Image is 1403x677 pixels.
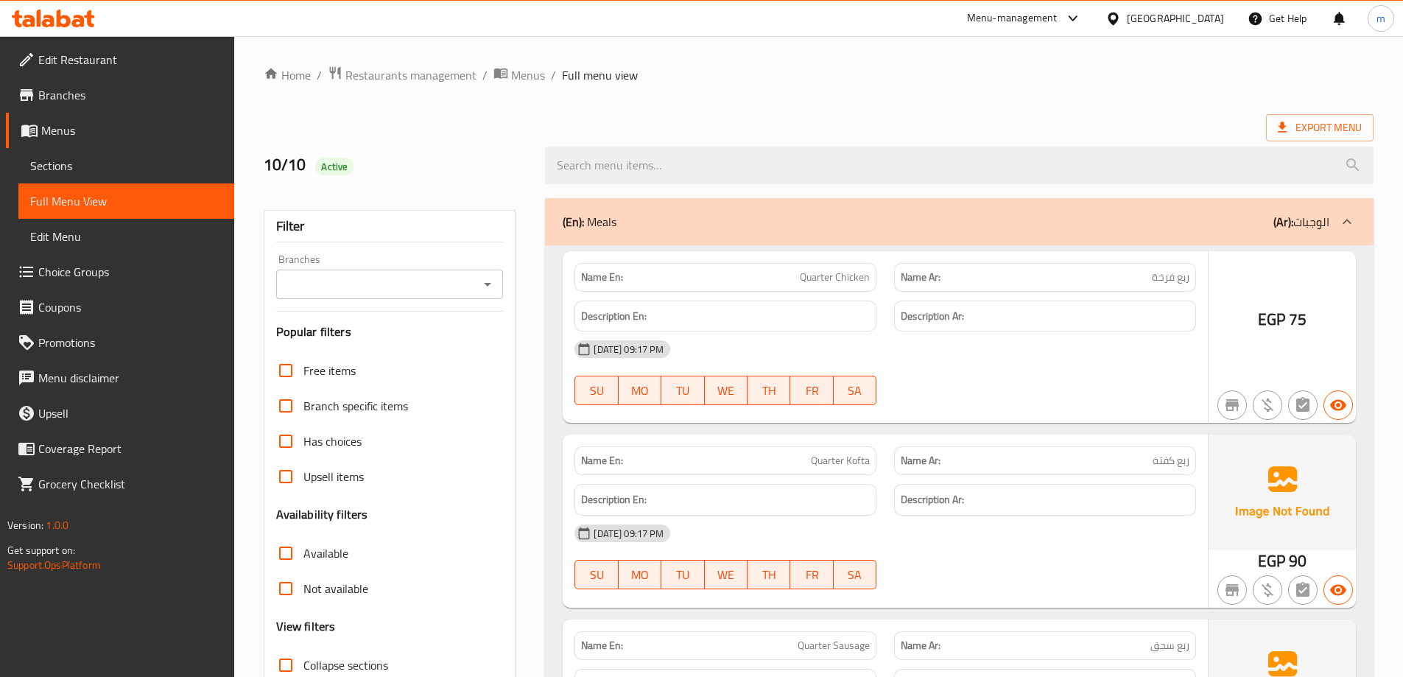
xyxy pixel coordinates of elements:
[790,376,833,405] button: FR
[796,564,827,586] span: FR
[6,254,234,290] a: Choice Groups
[6,113,234,148] a: Menus
[6,431,234,466] a: Coverage Report
[38,86,222,104] span: Branches
[1288,575,1318,605] button: Not has choices
[7,516,43,535] span: Version:
[276,323,504,340] h3: Popular filters
[753,380,784,401] span: TH
[800,270,870,285] span: Quarter Chicken
[6,466,234,502] a: Grocery Checklist
[574,560,618,589] button: SU
[661,376,704,405] button: TU
[1258,305,1285,334] span: EGP
[328,66,477,85] a: Restaurants management
[345,66,477,84] span: Restaurants management
[276,506,368,523] h3: Availability filters
[619,376,661,405] button: MO
[7,555,101,575] a: Support.OpsPlatform
[264,66,1374,85] nav: breadcrumb
[1288,390,1318,420] button: Not has choices
[705,376,748,405] button: WE
[303,656,388,674] span: Collapse sections
[38,263,222,281] span: Choice Groups
[790,560,833,589] button: FR
[1152,270,1189,285] span: ربع فرخة
[545,198,1374,245] div: (En): Meals(Ar):الوجبات
[276,211,504,242] div: Filter
[1253,390,1282,420] button: Purchased item
[303,432,362,450] span: Has choices
[493,66,545,85] a: Menus
[562,66,638,84] span: Full menu view
[46,516,68,535] span: 1.0.0
[303,468,364,485] span: Upsell items
[1289,305,1307,334] span: 75
[901,638,940,653] strong: Name Ar:
[511,66,545,84] span: Menus
[619,560,661,589] button: MO
[901,270,940,285] strong: Name Ar:
[711,380,742,401] span: WE
[711,564,742,586] span: WE
[1217,575,1247,605] button: Not branch specific item
[901,453,940,469] strong: Name Ar:
[317,66,322,84] li: /
[264,66,311,84] a: Home
[303,580,368,597] span: Not available
[6,77,234,113] a: Branches
[38,369,222,387] span: Menu disclaimer
[38,440,222,457] span: Coverage Report
[303,397,408,415] span: Branch specific items
[477,274,498,295] button: Open
[1150,638,1189,653] span: ربع سجق
[303,544,348,562] span: Available
[482,66,488,84] li: /
[798,638,870,653] span: Quarter Sausage
[581,270,623,285] strong: Name En:
[6,396,234,431] a: Upsell
[276,618,336,635] h3: View filters
[625,564,655,586] span: MO
[38,51,222,69] span: Edit Restaurant
[581,638,623,653] strong: Name En:
[38,298,222,316] span: Coupons
[563,213,616,231] p: Meals
[625,380,655,401] span: MO
[753,564,784,586] span: TH
[563,211,584,233] b: (En):
[545,147,1374,184] input: search
[661,560,704,589] button: TU
[1209,435,1356,550] img: Ae5nvW7+0k+MAAAAAElFTkSuQmCC
[551,66,556,84] li: /
[811,453,870,469] span: Quarter Kofta
[1258,547,1285,575] span: EGP
[967,10,1058,27] div: Menu-management
[1273,211,1293,233] b: (Ar):
[6,325,234,360] a: Promotions
[901,491,964,509] strong: Description Ar:
[38,334,222,351] span: Promotions
[840,564,871,586] span: SA
[315,158,354,175] div: Active
[1217,390,1247,420] button: Not branch specific item
[1323,390,1353,420] button: Available
[315,160,354,174] span: Active
[1153,453,1189,469] span: ربع كفتة
[1278,119,1362,137] span: Export Menu
[7,541,75,560] span: Get support on:
[30,228,222,245] span: Edit Menu
[30,192,222,210] span: Full Menu View
[748,560,790,589] button: TH
[264,154,528,176] h2: 10/10
[588,527,669,541] span: [DATE] 09:17 PM
[581,491,647,509] strong: Description En:
[796,380,827,401] span: FR
[1289,547,1307,575] span: 90
[581,453,623,469] strong: Name En:
[6,42,234,77] a: Edit Restaurant
[581,380,612,401] span: SU
[1273,213,1329,231] p: الوجبات
[38,475,222,493] span: Grocery Checklist
[705,560,748,589] button: WE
